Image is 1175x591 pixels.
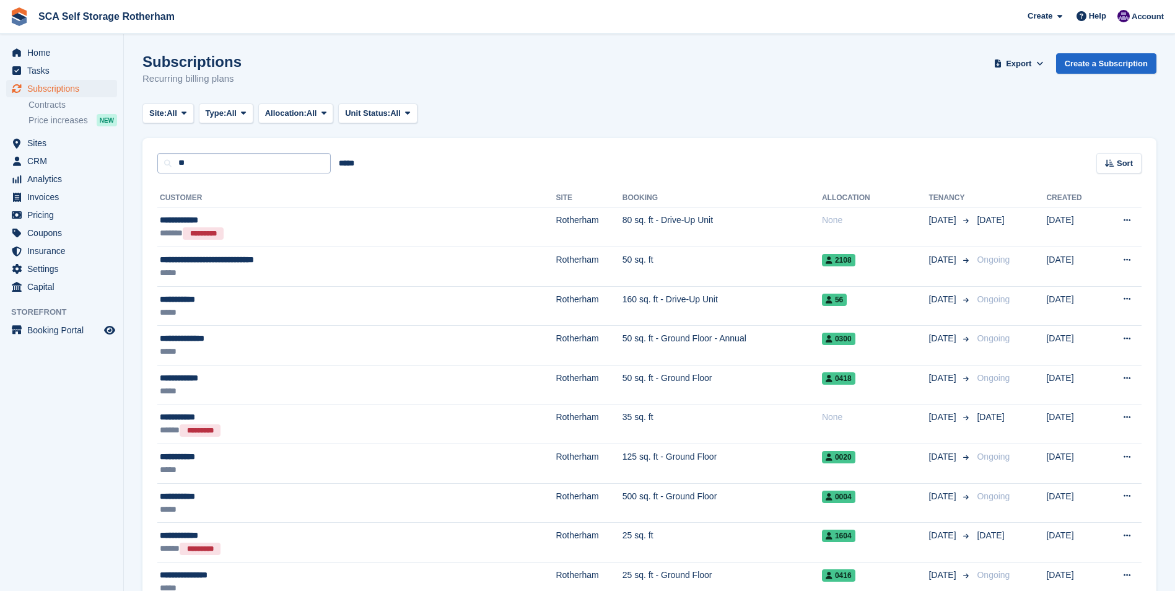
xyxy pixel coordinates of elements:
[822,294,847,306] span: 56
[1046,326,1101,366] td: [DATE]
[977,294,1010,304] span: Ongoing
[556,366,622,405] td: Rotherham
[1117,10,1130,22] img: Kelly Neesham
[822,411,929,424] div: None
[27,44,102,61] span: Home
[345,107,390,120] span: Unit Status:
[307,107,317,120] span: All
[102,323,117,338] a: Preview store
[822,254,855,266] span: 2108
[977,215,1004,225] span: [DATE]
[977,491,1010,501] span: Ongoing
[6,278,117,295] a: menu
[27,322,102,339] span: Booking Portal
[28,113,117,127] a: Price increases NEW
[27,242,102,260] span: Insurance
[977,255,1010,265] span: Ongoing
[977,530,1004,540] span: [DATE]
[822,188,929,208] th: Allocation
[1046,188,1101,208] th: Created
[556,326,622,366] td: Rotherham
[1056,53,1156,74] a: Create a Subscription
[6,152,117,170] a: menu
[142,53,242,70] h1: Subscriptions
[928,214,958,227] span: [DATE]
[556,523,622,563] td: Rotherham
[556,188,622,208] th: Site
[1006,58,1031,70] span: Export
[977,333,1010,343] span: Ongoing
[928,411,958,424] span: [DATE]
[149,107,167,120] span: Site:
[622,444,822,484] td: 125 sq. ft - Ground Floor
[928,332,958,345] span: [DATE]
[822,491,855,503] span: 0004
[6,206,117,224] a: menu
[390,107,401,120] span: All
[6,170,117,188] a: menu
[822,372,855,385] span: 0418
[622,326,822,366] td: 50 sq. ft - Ground Floor - Annual
[622,188,822,208] th: Booking
[556,444,622,484] td: Rotherham
[556,405,622,444] td: Rotherham
[6,80,117,97] a: menu
[822,333,855,345] span: 0300
[556,286,622,326] td: Rotherham
[1046,247,1101,287] td: [DATE]
[622,366,822,405] td: 50 sq. ft - Ground Floor
[1117,157,1133,170] span: Sort
[977,570,1010,580] span: Ongoing
[6,44,117,61] a: menu
[206,107,227,120] span: Type:
[822,451,855,463] span: 0020
[928,253,958,266] span: [DATE]
[265,107,307,120] span: Allocation:
[928,529,958,542] span: [DATE]
[928,188,972,208] th: Tenancy
[1046,444,1101,484] td: [DATE]
[622,208,822,247] td: 80 sq. ft - Drive-Up Unit
[11,306,123,318] span: Storefront
[1132,11,1164,23] span: Account
[27,62,102,79] span: Tasks
[928,293,958,306] span: [DATE]
[977,412,1004,422] span: [DATE]
[167,107,177,120] span: All
[822,569,855,582] span: 0416
[28,115,88,126] span: Price increases
[928,490,958,503] span: [DATE]
[226,107,237,120] span: All
[6,260,117,278] a: menu
[6,188,117,206] a: menu
[27,80,102,97] span: Subscriptions
[1046,523,1101,563] td: [DATE]
[6,242,117,260] a: menu
[556,483,622,523] td: Rotherham
[1046,405,1101,444] td: [DATE]
[1046,366,1101,405] td: [DATE]
[1046,483,1101,523] td: [DATE]
[6,134,117,152] a: menu
[1028,10,1052,22] span: Create
[10,7,28,26] img: stora-icon-8386f47178a22dfd0bd8f6a31ec36ba5ce8667c1dd55bd0f319d3a0aa187defe.svg
[928,372,958,385] span: [DATE]
[27,188,102,206] span: Invoices
[258,103,334,124] button: Allocation: All
[157,188,556,208] th: Customer
[977,373,1010,383] span: Ongoing
[142,103,194,124] button: Site: All
[556,208,622,247] td: Rotherham
[622,405,822,444] td: 35 sq. ft
[199,103,253,124] button: Type: All
[822,530,855,542] span: 1604
[97,114,117,126] div: NEW
[33,6,180,27] a: SCA Self Storage Rotherham
[28,99,117,111] a: Contracts
[27,260,102,278] span: Settings
[6,62,117,79] a: menu
[338,103,417,124] button: Unit Status: All
[6,322,117,339] a: menu
[27,278,102,295] span: Capital
[27,206,102,224] span: Pricing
